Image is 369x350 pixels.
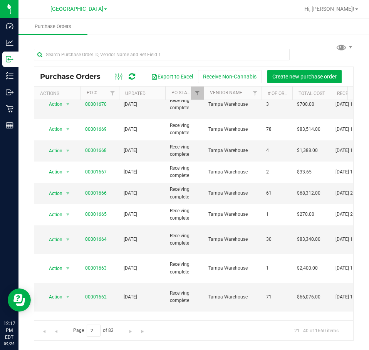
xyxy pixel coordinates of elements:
[146,70,198,83] button: Export to Excel
[266,236,288,243] span: 30
[24,23,82,30] span: Purchase Orders
[249,87,262,100] a: Filter
[266,168,288,176] span: 2
[63,99,73,110] span: select
[34,49,290,60] input: Search Purchase Order ID, Vendor Name and Ref Field 1
[85,265,107,271] a: 00001663
[208,126,257,133] span: Tampa Warehouse
[63,167,73,177] span: select
[170,290,199,304] span: Receiving complete
[85,102,107,107] a: 00001670
[297,126,320,133] span: $83,514.00
[124,236,137,243] span: [DATE]
[124,101,137,108] span: [DATE]
[6,72,13,80] inline-svg: Inventory
[63,124,73,135] span: select
[267,70,342,83] button: Create new purchase order
[106,87,119,100] a: Filter
[63,234,73,245] span: select
[42,167,63,177] span: Action
[170,207,199,222] span: Receiving complete
[304,6,354,12] span: Hi, [PERSON_NAME]!
[87,325,101,337] input: 2
[297,168,312,176] span: $33.65
[288,325,345,336] span: 21 - 40 of 1660 items
[85,190,107,196] a: 00001666
[85,148,107,153] a: 00001668
[124,211,137,218] span: [DATE]
[208,101,257,108] span: Tampa Warehouse
[268,91,305,96] a: # Of Orderlines
[63,263,73,274] span: select
[266,101,288,108] span: 3
[297,211,314,218] span: $270.00
[63,292,73,302] span: select
[124,293,137,301] span: [DATE]
[297,293,320,301] span: $66,076.00
[6,55,13,63] inline-svg: Inbound
[40,91,77,96] div: Actions
[170,165,199,179] span: Receiving complete
[42,209,63,220] span: Action
[39,325,50,335] a: Go to the first page
[170,143,199,158] span: Receiving complete
[124,147,137,154] span: [DATE]
[42,188,63,199] span: Action
[297,190,320,197] span: $68,312.00
[42,263,63,274] span: Action
[297,265,318,272] span: $2,400.00
[63,145,73,156] span: select
[50,6,103,12] span: [GEOGRAPHIC_DATA]
[67,325,120,337] span: Page of 83
[85,212,107,217] a: 00001665
[170,97,199,112] span: Receiving complete
[40,72,108,81] span: Purchase Orders
[266,147,288,154] span: 4
[297,147,318,154] span: $1,388.00
[170,122,199,137] span: Receiving complete
[42,99,63,110] span: Action
[6,39,13,47] inline-svg: Analytics
[171,90,195,95] a: PO Status
[6,88,13,96] inline-svg: Outbound
[125,91,146,96] a: Updated
[208,168,257,176] span: Tampa Warehouse
[266,293,288,301] span: 71
[198,70,262,83] button: Receive Non-Cannabis
[208,293,257,301] span: Tampa Warehouse
[3,341,15,347] p: 09/26
[6,22,13,30] inline-svg: Dashboard
[85,237,107,242] a: 00001664
[42,234,63,245] span: Action
[208,147,257,154] span: Tampa Warehouse
[299,91,325,96] a: Total Cost
[297,236,320,243] span: $83,340.00
[50,325,62,335] a: Go to the previous page
[208,211,257,218] span: Tampa Warehouse
[124,168,137,176] span: [DATE]
[272,73,337,80] span: Create new purchase order
[42,292,63,302] span: Action
[85,169,107,175] a: 00001667
[208,236,257,243] span: Tampa Warehouse
[8,288,31,312] iframe: Resource center
[87,90,97,95] a: PO #
[208,265,257,272] span: Tampa Warehouse
[42,145,63,156] span: Action
[266,265,288,272] span: 1
[125,325,136,335] a: Go to the next page
[170,232,199,247] span: Receiving complete
[63,209,73,220] span: select
[124,265,137,272] span: [DATE]
[3,320,15,341] p: 12:17 PM EDT
[170,261,199,275] span: Receiving complete
[6,122,13,129] inline-svg: Reports
[18,18,87,35] a: Purchase Orders
[85,294,107,300] a: 00001662
[137,325,148,335] a: Go to the last page
[63,188,73,199] span: select
[124,190,137,197] span: [DATE]
[266,126,288,133] span: 78
[266,190,288,197] span: 61
[85,127,107,132] a: 00001669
